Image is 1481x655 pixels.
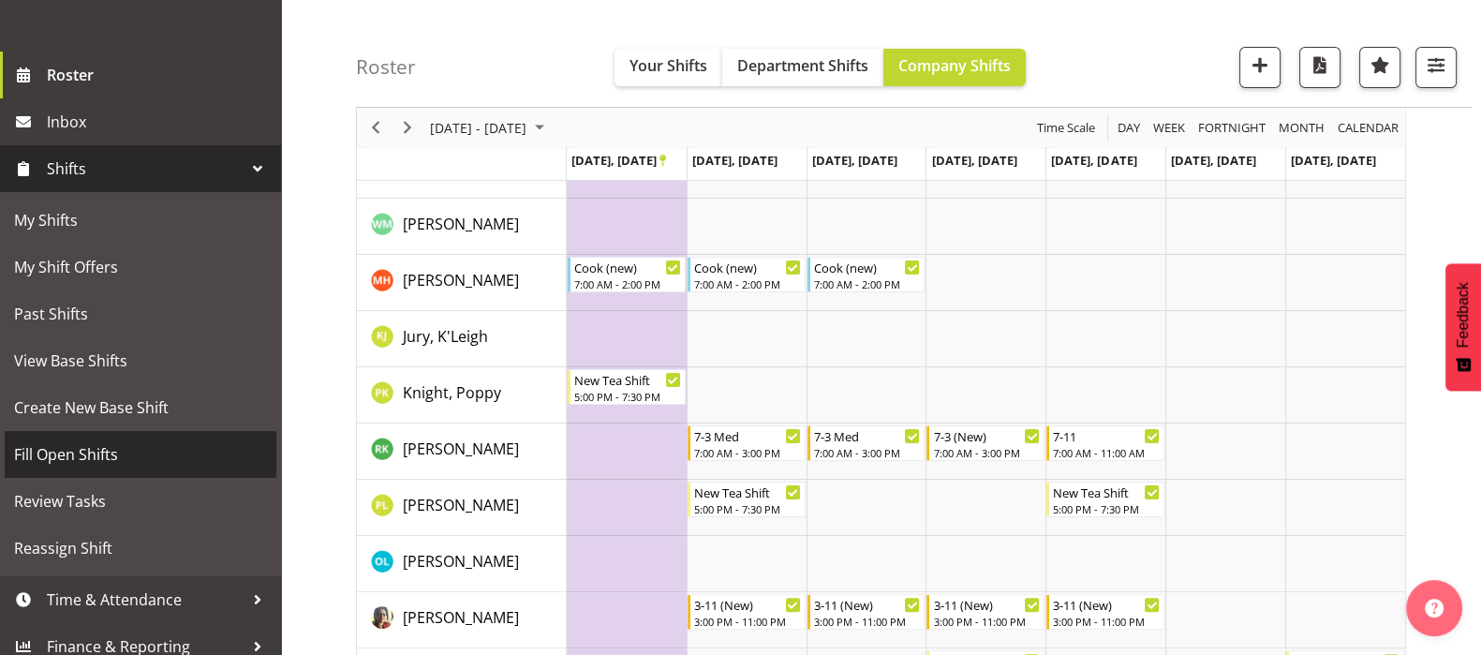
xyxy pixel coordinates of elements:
[14,206,267,234] span: My Shifts
[403,495,519,515] span: [PERSON_NAME]
[694,426,801,445] div: 7-3 Med
[807,425,926,461] div: Kumar, Renu"s event - 7-3 Med Begin From Wednesday, September 24, 2025 at 7:00:00 AM GMT+12:00 En...
[403,439,519,459] span: [PERSON_NAME]
[403,325,488,348] a: Jury, K'Leigh
[814,595,921,614] div: 3-11 (New)
[14,440,267,469] span: Fill Open Shifts
[5,431,276,478] a: Fill Open Shifts
[568,257,686,292] div: Hobbs, Melissa"s event - Cook (new) Begin From Monday, September 22, 2025 at 7:00:00 AM GMT+12:00...
[357,480,567,536] td: Lategan, Penelope resource
[926,594,1044,630] div: Luman, Lani"s event - 3-11 (New) Begin From Thursday, September 25, 2025 at 3:00:00 PM GMT+12:00 ...
[1053,483,1160,501] div: New Tea Shift
[694,501,801,516] div: 5:00 PM - 7:30 PM
[5,290,276,337] a: Past Shifts
[427,116,553,140] button: September 22 - 28, 2025
[47,61,272,89] span: Roster
[694,276,801,291] div: 7:00 AM - 2:00 PM
[692,152,778,169] span: [DATE], [DATE]
[392,108,423,147] div: Next
[357,255,567,311] td: Hobbs, Melissa resource
[1150,116,1189,140] button: Timeline Week
[357,424,567,480] td: Kumar, Renu resource
[357,367,567,424] td: Knight, Poppy resource
[5,337,276,384] a: View Base Shifts
[14,300,267,328] span: Past Shifts
[5,478,276,525] a: Review Tasks
[931,152,1016,169] span: [DATE], [DATE]
[1053,595,1160,614] div: 3-11 (New)
[574,258,681,276] div: Cook (new)
[5,384,276,431] a: Create New Base Shift
[1455,282,1472,348] span: Feedback
[1051,152,1136,169] span: [DATE], [DATE]
[14,253,267,281] span: My Shift Offers
[403,269,519,291] a: [PERSON_NAME]
[47,586,244,614] span: Time & Attendance
[926,425,1044,461] div: Kumar, Renu"s event - 7-3 (New) Begin From Thursday, September 25, 2025 at 7:00:00 AM GMT+12:00 E...
[1053,445,1160,460] div: 7:00 AM - 11:00 AM
[14,394,267,422] span: Create New Base Shift
[403,494,519,516] a: [PERSON_NAME]
[403,270,519,290] span: [PERSON_NAME]
[1053,614,1160,629] div: 3:00 PM - 11:00 PM
[403,381,501,404] a: Knight, Poppy
[403,606,519,629] a: [PERSON_NAME]
[814,426,921,445] div: 7-3 Med
[5,197,276,244] a: My Shifts
[814,614,921,629] div: 3:00 PM - 11:00 PM
[1277,116,1326,140] span: Month
[1115,116,1144,140] button: Timeline Day
[688,425,806,461] div: Kumar, Renu"s event - 7-3 Med Begin From Tuesday, September 23, 2025 at 7:00:00 AM GMT+12:00 Ends...
[403,550,519,573] a: [PERSON_NAME]
[574,276,681,291] div: 7:00 AM - 2:00 PM
[694,595,801,614] div: 3-11 (New)
[360,108,392,147] div: Previous
[694,614,801,629] div: 3:00 PM - 11:00 PM
[694,483,801,501] div: New Tea Shift
[363,116,389,140] button: Previous
[14,534,267,562] span: Reassign Shift
[1046,594,1164,630] div: Luman, Lani"s event - 3-11 (New) Begin From Friday, September 26, 2025 at 3:00:00 PM GMT+12:00 En...
[615,49,722,86] button: Your Shifts
[883,49,1026,86] button: Company Shifts
[403,326,488,347] span: Jury, K'Leigh
[814,276,921,291] div: 7:00 AM - 2:00 PM
[428,116,528,140] span: [DATE] - [DATE]
[357,199,567,255] td: Harper, Wendy-Mae resource
[403,607,519,628] span: [PERSON_NAME]
[688,594,806,630] div: Luman, Lani"s event - 3-11 (New) Begin From Tuesday, September 23, 2025 at 3:00:00 PM GMT+12:00 E...
[357,311,567,367] td: Jury, K'Leigh resource
[933,614,1040,629] div: 3:00 PM - 11:00 PM
[688,482,806,517] div: Lategan, Penelope"s event - New Tea Shift Begin From Tuesday, September 23, 2025 at 5:00:00 PM GM...
[1239,47,1281,88] button: Add a new shift
[574,370,681,389] div: New Tea Shift
[807,594,926,630] div: Luman, Lani"s event - 3-11 (New) Begin From Wednesday, September 24, 2025 at 3:00:00 PM GMT+12:00...
[1171,152,1256,169] span: [DATE], [DATE]
[14,347,267,375] span: View Base Shifts
[1425,599,1444,618] img: help-xxl-2.png
[574,389,681,404] div: 5:00 PM - 7:30 PM
[688,257,806,292] div: Hobbs, Melissa"s event - Cook (new) Begin From Tuesday, September 23, 2025 at 7:00:00 AM GMT+12:0...
[1276,116,1328,140] button: Timeline Month
[1336,116,1400,140] span: calendar
[5,244,276,290] a: My Shift Offers
[568,369,686,405] div: Knight, Poppy"s event - New Tea Shift Begin From Monday, September 22, 2025 at 5:00:00 PM GMT+12:...
[722,49,883,86] button: Department Shifts
[356,56,416,78] h4: Roster
[933,426,1040,445] div: 7-3 (New)
[898,55,1011,76] span: Company Shifts
[1034,116,1099,140] button: Time Scale
[357,536,567,592] td: Lovett, Olivia resource
[1335,116,1402,140] button: Month
[14,487,267,515] span: Review Tasks
[1195,116,1269,140] button: Fortnight
[812,152,897,169] span: [DATE], [DATE]
[1035,116,1097,140] span: Time Scale
[1415,47,1457,88] button: Filter Shifts
[694,445,801,460] div: 7:00 AM - 3:00 PM
[814,258,921,276] div: Cook (new)
[403,213,519,235] a: [PERSON_NAME]
[933,445,1040,460] div: 7:00 AM - 3:00 PM
[47,108,272,136] span: Inbox
[1046,482,1164,517] div: Lategan, Penelope"s event - New Tea Shift Begin From Friday, September 26, 2025 at 5:00:00 PM GMT...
